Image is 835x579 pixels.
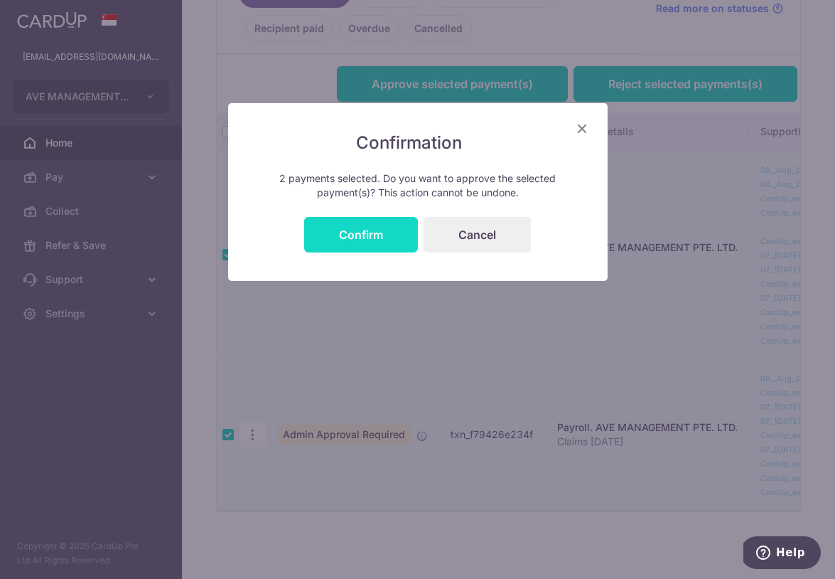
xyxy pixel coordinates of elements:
button: Confirm [304,217,418,253]
p: 2 payments selected. Do you want to approve the selected payment(s)? This action cannot be undone. [257,171,579,200]
button: Close [573,120,591,137]
iframe: Opens a widget where you can find more information [743,536,821,572]
button: Cancel [424,217,531,253]
h5: Confirmation [257,132,579,154]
